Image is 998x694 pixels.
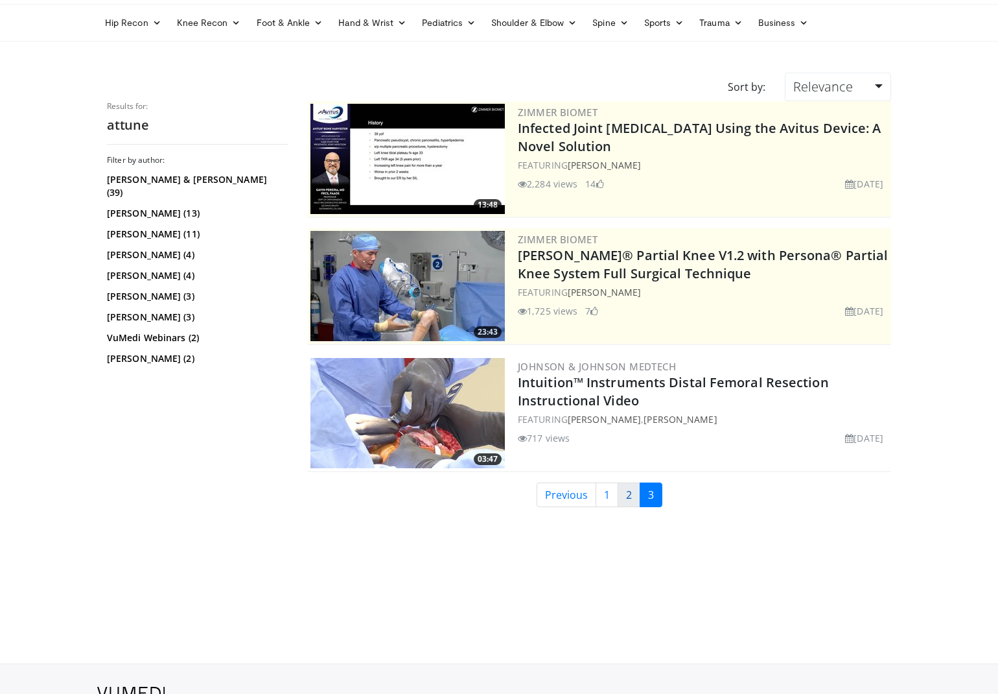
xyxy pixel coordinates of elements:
[483,10,585,36] a: Shoulder & Elbow
[518,431,570,445] li: 717 views
[518,158,888,172] div: FEATURING
[585,10,636,36] a: Spine
[518,285,888,299] div: FEATURING
[636,10,692,36] a: Sports
[793,78,853,95] span: Relevance
[518,119,881,155] a: Infected Joint [MEDICAL_DATA] Using the Avitus Device: A Novel Solution
[537,483,596,507] a: Previous
[845,177,883,191] li: [DATE]
[518,177,577,191] li: 2,284 views
[310,231,505,341] a: 23:43
[107,117,288,134] h2: attune
[308,483,891,507] nav: Search results pages
[107,290,285,303] a: [PERSON_NAME] (3)
[107,207,285,220] a: [PERSON_NAME] (13)
[331,10,414,36] a: Hand & Wrist
[107,173,285,199] a: [PERSON_NAME] & [PERSON_NAME] (39)
[568,286,641,298] a: [PERSON_NAME]
[518,304,577,318] li: 1,725 views
[691,10,750,36] a: Trauma
[107,248,285,261] a: [PERSON_NAME] (4)
[107,101,288,112] p: Results for:
[718,73,775,101] div: Sort by:
[518,360,676,373] a: Johnson & Johnson MedTech
[474,326,502,338] span: 23:43
[249,10,331,36] a: Foot & Ankle
[518,233,598,246] a: Zimmer Biomet
[618,483,640,507] a: 2
[568,413,641,425] a: [PERSON_NAME]
[107,331,285,344] a: VuMedi Webinars (2)
[518,106,598,119] a: Zimmer Biomet
[107,311,285,324] a: [PERSON_NAME] (3)
[310,358,505,468] a: 03:47
[596,483,618,507] a: 1
[585,177,603,191] li: 14
[414,10,483,36] a: Pediatrics
[518,246,888,282] a: [PERSON_NAME]® Partial Knee V1.2 with Persona® Partial Knee System Full Surgical Technique
[474,199,502,211] span: 13:48
[310,358,505,468] img: ac589150-c3aa-4bc4-b735-ff0be352e521.300x170_q85_crop-smart_upscale.jpg
[644,413,717,425] a: [PERSON_NAME]
[845,431,883,445] li: [DATE]
[107,155,288,165] h3: Filter by author:
[518,413,888,426] div: FEATURING ,
[750,10,817,36] a: Business
[585,304,598,318] li: 7
[310,104,505,214] a: 13:48
[640,483,662,507] a: 3
[568,159,641,171] a: [PERSON_NAME]
[518,374,829,409] a: Intuition™ Instruments Distal Femoral Resection Instructional Video
[310,104,505,214] img: 6109daf6-8797-4a77-88a1-edd099c0a9a9.300x170_q85_crop-smart_upscale.jpg
[169,10,249,36] a: Knee Recon
[785,73,891,101] a: Relevance
[310,231,505,341] img: 99b1778f-d2b2-419a-8659-7269f4b428ba.300x170_q85_crop-smart_upscale.jpg
[107,228,285,241] a: [PERSON_NAME] (11)
[107,269,285,282] a: [PERSON_NAME] (4)
[107,352,285,365] a: [PERSON_NAME] (2)
[845,304,883,318] li: [DATE]
[97,10,169,36] a: Hip Recon
[474,453,502,465] span: 03:47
